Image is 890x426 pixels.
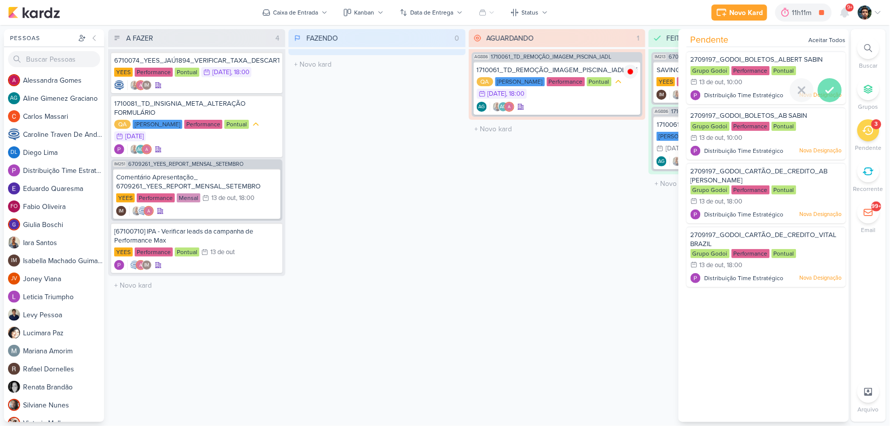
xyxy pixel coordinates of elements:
[474,54,489,60] span: AG886
[853,184,883,193] p: Recorrente
[23,310,104,320] div: L e v y P e s s o a
[772,249,796,258] div: Pontual
[8,128,20,140] img: Caroline Traven De Andrade
[23,93,104,104] div: A l i n e G i m e n e z G r a c i a n o
[130,144,140,154] img: Iara Santos
[236,195,254,201] div: , 18:00
[861,226,876,235] p: Email
[809,36,846,45] div: Aceitar Todos
[471,122,644,136] input: + Novo kard
[132,206,142,216] img: Iara Santos
[477,102,487,112] div: Criador(a): Aline Gimenez Graciano
[8,74,20,86] img: Alessandra Gomes
[8,164,20,176] img: Distribuição Time Estratégico
[654,54,667,60] span: IM213
[138,147,144,152] p: AG
[8,345,20,357] img: Mariana Amorim
[691,122,730,131] div: Grupo Godoi
[705,274,784,283] span: Distribuição Time Estratégico
[657,90,667,100] div: Isabella Machado Guimarães
[712,5,767,21] button: Novo Kard
[700,262,724,269] div: 13 de out
[478,105,485,110] p: AG
[142,80,152,90] div: Isabella Machado Guimarães
[672,90,682,100] img: Iara Santos
[657,156,667,166] div: Aline Gimenez Graciano
[130,260,140,270] img: Caroline Traven De Andrade
[670,90,694,100] div: Colaboradores: Iara Santos, Alessandra Gomes, Isabella Machado Guimarães
[136,260,146,270] img: Alessandra Gomes
[858,405,879,414] p: Arquivo
[691,56,823,64] span: 2709197_GODOI_BOLETOS_ALBERT SABIN
[657,120,818,129] div: 1710061_TD_REMOÇÃO_IMAGEM_PISCINA_IADL_GOOGLE
[23,129,104,140] div: C a r o l i n e T r a v e n D e A n d r a d e
[23,147,104,158] div: D i e g o L i m a
[8,219,20,231] img: Giulia Boschi
[212,69,231,76] div: [DATE]
[491,54,612,60] span: 1710061_TD_REMOÇÃO_IMAGEM_PISCINA_IADL
[23,364,104,374] div: R a f a e l D o r n e l l e s
[127,80,152,90] div: Colaboradores: Iara Santos, Alessandra Gomes, Isabella Machado Guimarães
[135,68,173,77] div: Performance
[492,102,502,112] img: Iara Santos
[138,206,148,216] img: Caroline Traven De Andrade
[114,99,279,117] div: 1710081_TD_INSIGNIA_META_ALTERAÇÃO FORMULÁRIO
[8,146,20,158] div: Diego Lima
[142,260,152,270] div: Isabella Machado Guimarães
[127,260,152,270] div: Colaboradores: Caroline Traven De Andrade, Alessandra Gomes, Isabella Machado Guimarães
[23,183,104,194] div: E d u a r d o Q u a r e s m a
[137,193,175,202] div: Performance
[847,4,853,12] span: 9+
[705,210,784,219] span: Distribuição Time Estratégico
[144,206,154,216] img: Alessandra Gomes
[730,8,763,18] div: Novo Kard
[724,79,743,86] div: , 10:00
[691,249,730,258] div: Grupo Godoi
[855,143,882,152] p: Pendente
[498,102,508,112] div: Aline Gimenez Graciano
[691,185,730,194] div: Grupo Godoi
[175,68,199,77] div: Pontual
[8,7,60,19] img: kardz.app
[8,237,20,249] img: Iara Santos
[210,249,235,256] div: 13 de out
[23,75,104,86] div: A l e s s a n d r a G o m e s
[116,173,277,191] div: Comentário Apresentação_ 6709261_YEES_REPORT_MENSAL_SETEMBRO
[8,291,20,303] img: Leticia Triumpho
[8,92,20,104] div: Aline Gimenez Graciano
[8,381,20,393] img: Renata Brandão
[23,346,104,356] div: M a r i a n a A m o r i m
[691,66,730,75] div: Grupo Godoi
[144,263,149,268] p: IM
[251,119,261,129] div: Prioridade Média
[800,210,842,219] p: Nova Designação
[705,146,784,155] span: Distribuição Time Estratégico
[624,65,638,79] img: tracking
[691,33,729,47] span: Pendente
[125,133,144,140] div: [DATE]
[23,111,104,122] div: C a r l o s M a s s a r i
[8,363,20,375] img: Rafael Dornelles
[772,122,796,131] div: Pontual
[875,120,878,128] div: 3
[290,57,464,72] input: + Novo kard
[732,122,770,131] div: Performance
[133,120,182,129] div: [PERSON_NAME]
[224,120,249,129] div: Pontual
[495,77,545,86] div: [PERSON_NAME]
[677,77,715,86] div: Performance
[11,150,18,155] p: DL
[23,165,104,176] div: D i s t r i b u i ç ã o T i m e E s t r a t é g i c o
[142,144,152,154] img: Alessandra Gomes
[23,328,104,338] div: L u c i m a r a P a z
[851,37,886,70] li: Ctrl + F
[691,209,701,220] img: Distribuição Time Estratégico
[114,260,124,270] div: Criador(a): Distribuição Time Estratégico
[657,66,818,75] div: SAVING_6709241_YEES_PDM_NOVEMBRO
[116,206,126,216] div: Criador(a): Isabella Machado Guimarães
[114,56,279,65] div: 6710074_YEES_JAÚ1894_VERIFICAR_TAXA_DESCARTES_CRIATIVO
[666,145,684,152] div: [DATE]
[114,80,124,90] div: Criador(a): Caroline Traven De Andrade
[8,182,20,194] img: Eduardo Quaresma
[110,278,283,293] input: + Novo kard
